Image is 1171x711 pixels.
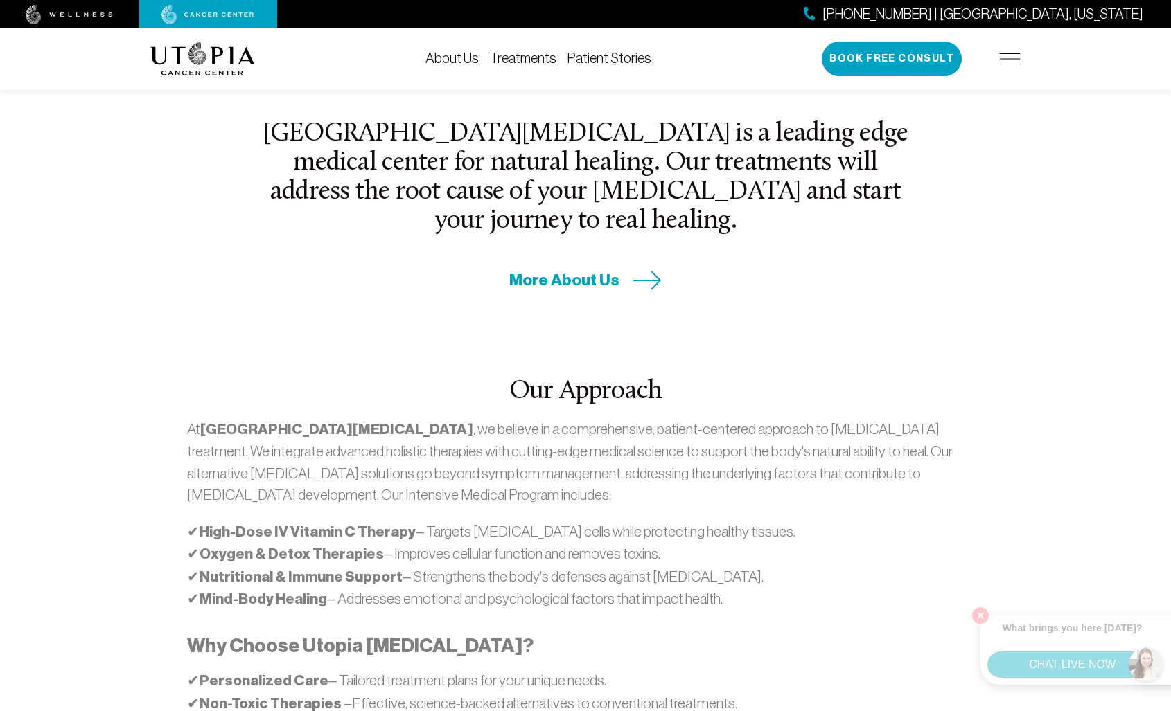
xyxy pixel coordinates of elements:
[822,42,962,76] button: Book Free Consult
[425,51,479,66] a: About Us
[26,5,113,24] img: wellness
[150,42,255,75] img: logo
[1000,53,1021,64] img: icon-hamburger
[822,4,1143,24] span: [PHONE_NUMBER] | [GEOGRAPHIC_DATA], [US_STATE]
[187,377,983,406] h2: Our Approach
[161,5,254,24] img: cancer center
[200,545,384,563] strong: Oxygen & Detox Therapies
[187,418,983,506] p: At , we believe in a comprehensive, patient-centered approach to [MEDICAL_DATA] treatment. We int...
[567,51,651,66] a: Patient Stories
[200,672,328,690] strong: Personalized Care
[200,523,416,541] strong: High-Dose IV Vitamin C Therapy
[187,634,534,657] strong: Why Choose Utopia [MEDICAL_DATA]?
[509,269,619,291] span: More About Us
[490,51,556,66] a: Treatments
[187,521,983,611] p: ✔ – Targets [MEDICAL_DATA] cells while protecting healthy tissues. ✔ – Improves cellular function...
[804,4,1143,24] a: [PHONE_NUMBER] | [GEOGRAPHIC_DATA], [US_STATE]
[200,590,327,608] strong: Mind-Body Healing
[200,568,403,586] strong: Nutritional & Immune Support
[509,269,662,291] a: More About Us
[200,420,473,438] strong: [GEOGRAPHIC_DATA][MEDICAL_DATA]
[261,120,910,237] h2: [GEOGRAPHIC_DATA][MEDICAL_DATA] is a leading edge medical center for natural healing. Our treatme...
